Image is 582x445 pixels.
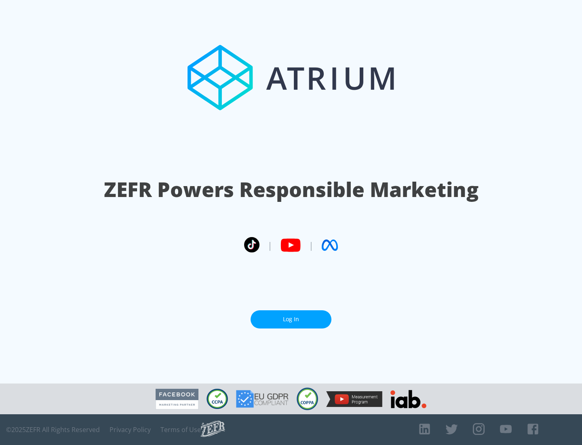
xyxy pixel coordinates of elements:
img: Facebook Marketing Partner [156,389,198,409]
span: | [268,239,272,251]
h1: ZEFR Powers Responsible Marketing [104,176,479,203]
span: © 2025 ZEFR All Rights Reserved [6,426,100,434]
img: YouTube Measurement Program [326,391,382,407]
a: Log In [251,310,331,328]
img: IAB [390,390,426,408]
img: COPPA Compliant [297,388,318,410]
span: | [309,239,314,251]
a: Terms of Use [160,426,201,434]
img: CCPA Compliant [207,389,228,409]
img: GDPR Compliant [236,390,289,408]
a: Privacy Policy [110,426,151,434]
